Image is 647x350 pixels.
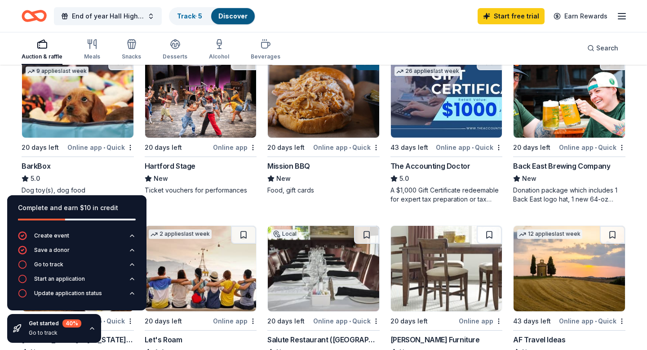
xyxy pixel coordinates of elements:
[513,334,565,345] div: AF Travel Ideas
[34,290,102,297] div: Update application status
[513,142,550,153] div: 20 days left
[145,334,182,345] div: Let's Roam
[390,142,428,153] div: 43 days left
[596,43,618,54] span: Search
[595,144,597,151] span: •
[34,261,63,268] div: Go to track
[29,319,81,328] div: Get started
[18,260,136,274] button: Go to track
[218,12,248,20] a: Discover
[514,52,625,138] img: Image for Back East Brewing Company
[390,316,428,327] div: 20 days left
[22,53,62,60] div: Auction & raffle
[34,247,70,254] div: Save a donor
[213,142,257,153] div: Online app
[267,186,380,195] div: Food, gift cards
[22,142,59,153] div: 20 days left
[67,142,134,153] div: Online app Quick
[514,226,625,311] img: Image for AF Travel Ideas
[513,316,551,327] div: 43 days left
[390,334,480,345] div: [PERSON_NAME] Furniture
[122,53,141,60] div: Snacks
[209,35,229,65] button: Alcohol
[349,318,351,325] span: •
[169,7,256,25] button: Track· 5Discover
[548,8,613,24] a: Earn Rewards
[390,161,470,171] div: The Accounting Doctor
[145,52,257,195] a: Image for Hartford StageLocal20 days leftOnline appHartford StageNewTicket vouchers for performances
[267,316,305,327] div: 20 days left
[22,52,133,138] img: Image for BarkBox
[267,142,305,153] div: 20 days left
[267,161,310,171] div: Mission BBQ
[54,7,162,25] button: End of year Hall High School Field Hockey Banquet
[122,35,141,65] button: Snacks
[22,52,134,195] a: Image for BarkBoxTop rated9 applieslast week20 days leftOnline app•QuickBarkBox5.0Dog toy(s), dog...
[18,289,136,303] button: Update application status
[145,52,257,138] img: Image for Hartford Stage
[22,161,50,171] div: BarkBox
[268,226,379,311] img: Image for Salute Restaurant (Hatford)
[268,52,379,138] img: Image for Mission BBQ
[84,53,100,60] div: Meals
[517,229,582,239] div: 12 applies last week
[436,142,502,153] div: Online app Quick
[267,52,380,195] a: Image for Mission BBQ2 applieslast week20 days leftOnline app•QuickMission BBQNewFood, gift cards
[513,52,625,204] a: Image for Back East Brewing CompanyLocal20 days leftOnline app•QuickBack East Brewing CompanyNewD...
[145,316,182,327] div: 20 days left
[26,67,89,76] div: 9 applies last week
[391,226,502,311] img: Image for Jordan's Furniture
[154,173,168,184] span: New
[145,142,182,153] div: 20 days left
[145,186,257,195] div: Ticket vouchers for performances
[163,35,187,65] button: Desserts
[478,8,545,24] a: Start free trial
[399,173,409,184] span: 5.0
[276,173,291,184] span: New
[513,161,610,171] div: Back East Brewing Company
[22,186,134,195] div: Dog toy(s), dog food
[84,35,100,65] button: Meals
[209,53,229,60] div: Alcohol
[163,53,187,60] div: Desserts
[595,318,597,325] span: •
[18,231,136,246] button: Create event
[251,35,280,65] button: Beverages
[390,186,503,204] div: A $1,000 Gift Certificate redeemable for expert tax preparation or tax resolution services—recipi...
[459,315,502,327] div: Online app
[177,12,202,20] a: Track· 5
[472,144,474,151] span: •
[313,315,380,327] div: Online app Quick
[390,52,503,204] a: Image for The Accounting DoctorTop rated26 applieslast week43 days leftOnline app•QuickThe Accoun...
[313,142,380,153] div: Online app Quick
[34,275,85,283] div: Start an application
[22,35,62,65] button: Auction & raffle
[213,315,257,327] div: Online app
[62,319,81,328] div: 40 %
[149,229,212,239] div: 2 applies last week
[559,142,625,153] div: Online app Quick
[145,161,195,171] div: Hartford Stage
[522,173,536,184] span: New
[580,39,625,57] button: Search
[349,144,351,151] span: •
[31,173,40,184] span: 5.0
[271,229,298,238] div: Local
[103,144,105,151] span: •
[29,329,81,337] div: Go to track
[72,11,144,22] span: End of year Hall High School Field Hockey Banquet
[18,274,136,289] button: Start an application
[34,232,69,239] div: Create event
[267,334,380,345] div: Salute Restaurant ([GEOGRAPHIC_DATA])
[559,315,625,327] div: Online app Quick
[145,226,257,311] img: Image for Let's Roam
[394,67,461,76] div: 26 applies last week
[22,5,47,27] a: Home
[251,53,280,60] div: Beverages
[18,202,136,213] div: Complete and earn $10 in credit
[513,186,625,204] div: Donation package which includes 1 Back East logo hat, 1 new 64-oz growler with growler fill, 1 lo...
[18,246,136,260] button: Save a donor
[391,52,502,138] img: Image for The Accounting Doctor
